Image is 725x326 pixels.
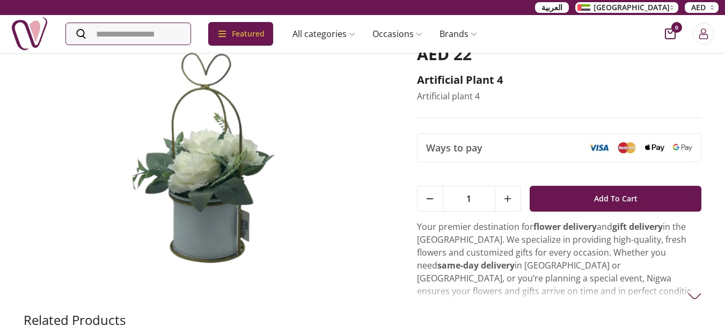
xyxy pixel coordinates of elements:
span: العربية [541,2,562,13]
span: 1 [443,186,495,211]
span: 0 [671,22,682,33]
strong: gift delivery [612,221,663,233]
button: [GEOGRAPHIC_DATA] [575,2,678,13]
img: Apple Pay [645,144,664,152]
a: Brands [431,23,486,45]
img: Google Pay [673,144,692,151]
span: Add To Cart [594,189,638,208]
img: Mastercard [617,142,636,153]
img: Artificial plant 4 [24,45,387,272]
a: All categories [284,23,364,45]
span: AED 22 [417,43,472,65]
span: Ways to pay [426,140,482,155]
img: Visa [589,144,609,151]
strong: flower delivery [533,221,597,233]
div: Featured [208,22,273,46]
button: AED [685,2,719,13]
strong: same-day delivery [437,259,515,271]
a: Occasions [364,23,431,45]
span: AED [691,2,706,13]
input: Search [66,23,191,45]
button: cart-button [665,28,676,39]
img: arrow [688,289,701,303]
img: Arabic_dztd3n.png [577,4,590,11]
img: Nigwa-uae-gifts [11,15,48,53]
h2: Artificial plant 4 [417,73,702,88]
button: Login [693,23,714,45]
p: Artificial plant 4 [417,90,702,103]
span: [GEOGRAPHIC_DATA] [594,2,670,13]
button: Add To Cart [530,186,702,212]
